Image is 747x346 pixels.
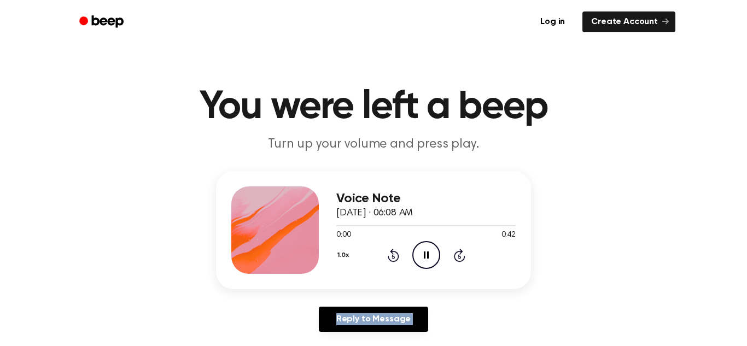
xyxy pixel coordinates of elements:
p: Turn up your volume and press play. [164,136,583,154]
a: Reply to Message [319,307,428,332]
h3: Voice Note [336,191,516,206]
a: Beep [72,11,133,33]
h1: You were left a beep [94,87,653,127]
span: 0:42 [501,230,516,241]
a: Log in [529,9,576,34]
a: Create Account [582,11,675,32]
span: 0:00 [336,230,351,241]
button: 1.0x [336,246,353,265]
span: [DATE] · 06:08 AM [336,208,413,218]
